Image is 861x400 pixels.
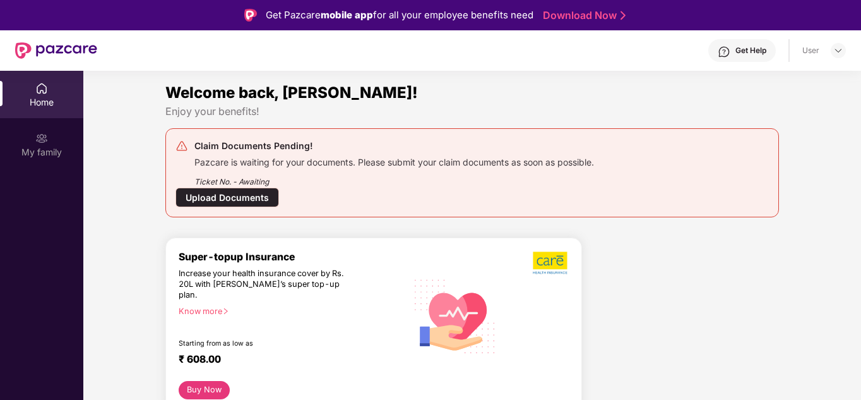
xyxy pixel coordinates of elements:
[802,45,819,56] div: User
[179,251,407,263] div: Super-topup Insurance
[244,9,257,21] img: Logo
[407,266,504,365] img: svg+xml;base64,PHN2ZyB4bWxucz0iaHR0cDovL3d3dy53My5vcmcvMjAwMC9zdmciIHhtbG5zOnhsaW5rPSJodHRwOi8vd3...
[179,306,399,315] div: Know more
[718,45,730,58] img: svg+xml;base64,PHN2ZyBpZD0iSGVscC0zMngzMiIgeG1sbnM9Imh0dHA6Ly93d3cudzMub3JnLzIwMDAvc3ZnIiB3aWR0aD...
[35,82,48,95] img: svg+xml;base64,PHN2ZyBpZD0iSG9tZSIgeG1sbnM9Imh0dHA6Ly93d3cudzMub3JnLzIwMDAvc3ZnIiB3aWR0aD0iMjAiIG...
[15,42,97,59] img: New Pazcare Logo
[621,9,626,22] img: Stroke
[321,9,373,21] strong: mobile app
[179,381,230,399] button: Buy Now
[266,8,533,23] div: Get Pazcare for all your employee benefits need
[222,308,229,315] span: right
[165,83,418,102] span: Welcome back, [PERSON_NAME]!
[165,105,779,118] div: Enjoy your benefits!
[533,251,569,275] img: b5dec4f62d2307b9de63beb79f102df3.png
[194,138,594,154] div: Claim Documents Pending!
[194,154,594,168] div: Pazcare is waiting for your documents. Please submit your claim documents as soon as possible.
[194,168,594,188] div: Ticket No. - Awaiting
[35,132,48,145] img: svg+xml;base64,PHN2ZyB3aWR0aD0iMjAiIGhlaWdodD0iMjAiIHZpZXdCb3g9IjAgMCAyMCAyMCIgZmlsbD0ibm9uZSIgeG...
[179,339,353,348] div: Starting from as low as
[735,45,766,56] div: Get Help
[543,9,622,22] a: Download Now
[179,269,352,301] div: Increase your health insurance cover by Rs. 20L with [PERSON_NAME]’s super top-up plan.
[175,140,188,152] img: svg+xml;base64,PHN2ZyB4bWxucz0iaHR0cDovL3d3dy53My5vcmcvMjAwMC9zdmciIHdpZHRoPSIyNCIgaGVpZ2h0PSIyNC...
[179,353,394,368] div: ₹ 608.00
[175,188,279,207] div: Upload Documents
[833,45,843,56] img: svg+xml;base64,PHN2ZyBpZD0iRHJvcGRvd24tMzJ4MzIiIHhtbG5zPSJodHRwOi8vd3d3LnczLm9yZy8yMDAwL3N2ZyIgd2...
